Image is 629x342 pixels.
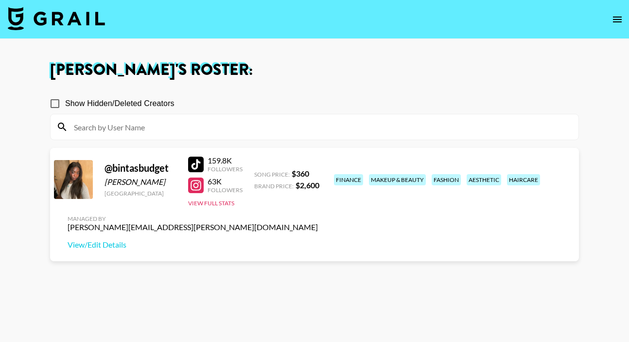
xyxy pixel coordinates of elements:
[68,240,318,250] a: View/Edit Details
[432,174,461,185] div: fashion
[208,186,243,194] div: Followers
[208,165,243,173] div: Followers
[50,62,579,78] h1: [PERSON_NAME] 's Roster:
[369,174,426,185] div: makeup & beauty
[68,215,318,222] div: Managed By
[254,171,290,178] span: Song Price:
[507,174,540,185] div: haircare
[105,190,176,197] div: [GEOGRAPHIC_DATA]
[208,156,243,165] div: 159.8K
[68,119,573,135] input: Search by User Name
[65,98,175,109] span: Show Hidden/Deleted Creators
[188,199,234,207] button: View Full Stats
[292,169,309,178] strong: $ 360
[68,222,318,232] div: [PERSON_NAME][EMAIL_ADDRESS][PERSON_NAME][DOMAIN_NAME]
[334,174,363,185] div: finance
[296,180,319,190] strong: $ 2,600
[105,162,176,174] div: @ bintasbudget
[254,182,294,190] span: Brand Price:
[608,10,627,29] button: open drawer
[8,7,105,30] img: Grail Talent
[105,177,176,187] div: [PERSON_NAME]
[208,177,243,186] div: 63K
[467,174,501,185] div: aesthetic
